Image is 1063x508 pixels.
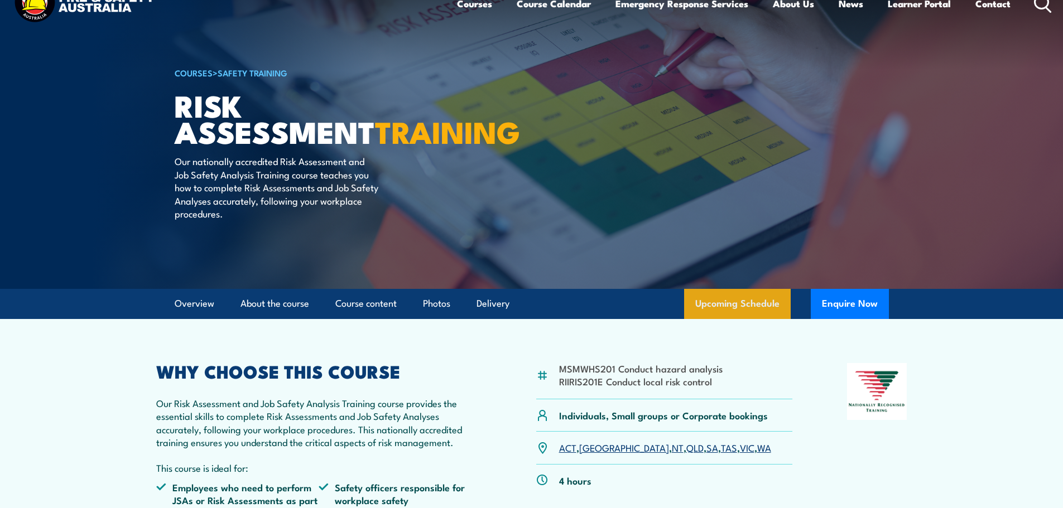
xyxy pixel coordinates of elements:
[721,441,737,454] a: TAS
[847,363,907,420] img: Nationally Recognised Training logo.
[175,66,450,79] h6: >
[559,362,723,375] li: MSMWHS201 Conduct hazard analysis
[559,441,771,454] p: , , , , , , ,
[757,441,771,454] a: WA
[684,289,791,319] a: Upcoming Schedule
[175,289,214,318] a: Overview
[740,441,754,454] a: VIC
[559,409,768,422] p: Individuals, Small groups or Corporate bookings
[156,461,482,474] p: This course is ideal for:
[241,289,309,318] a: About the course
[218,66,287,79] a: Safety Training
[423,289,450,318] a: Photos
[175,92,450,144] h1: Risk Assessment
[706,441,718,454] a: SA
[672,441,684,454] a: NT
[156,396,482,449] p: Our Risk Assessment and Job Safety Analysis Training course provides the essential skills to comp...
[477,289,509,318] a: Delivery
[559,474,591,487] p: 4 hours
[579,441,669,454] a: [GEOGRAPHIC_DATA]
[559,375,723,388] li: RIIRIS201E Conduct local risk control
[811,289,889,319] button: Enquire Now
[156,363,482,379] h2: WHY CHOOSE THIS COURSE
[175,154,378,220] p: Our nationally accredited Risk Assessment and Job Safety Analysis Training course teaches you how...
[175,66,213,79] a: COURSES
[686,441,704,454] a: QLD
[375,108,520,154] strong: TRAINING
[335,289,397,318] a: Course content
[559,441,576,454] a: ACT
